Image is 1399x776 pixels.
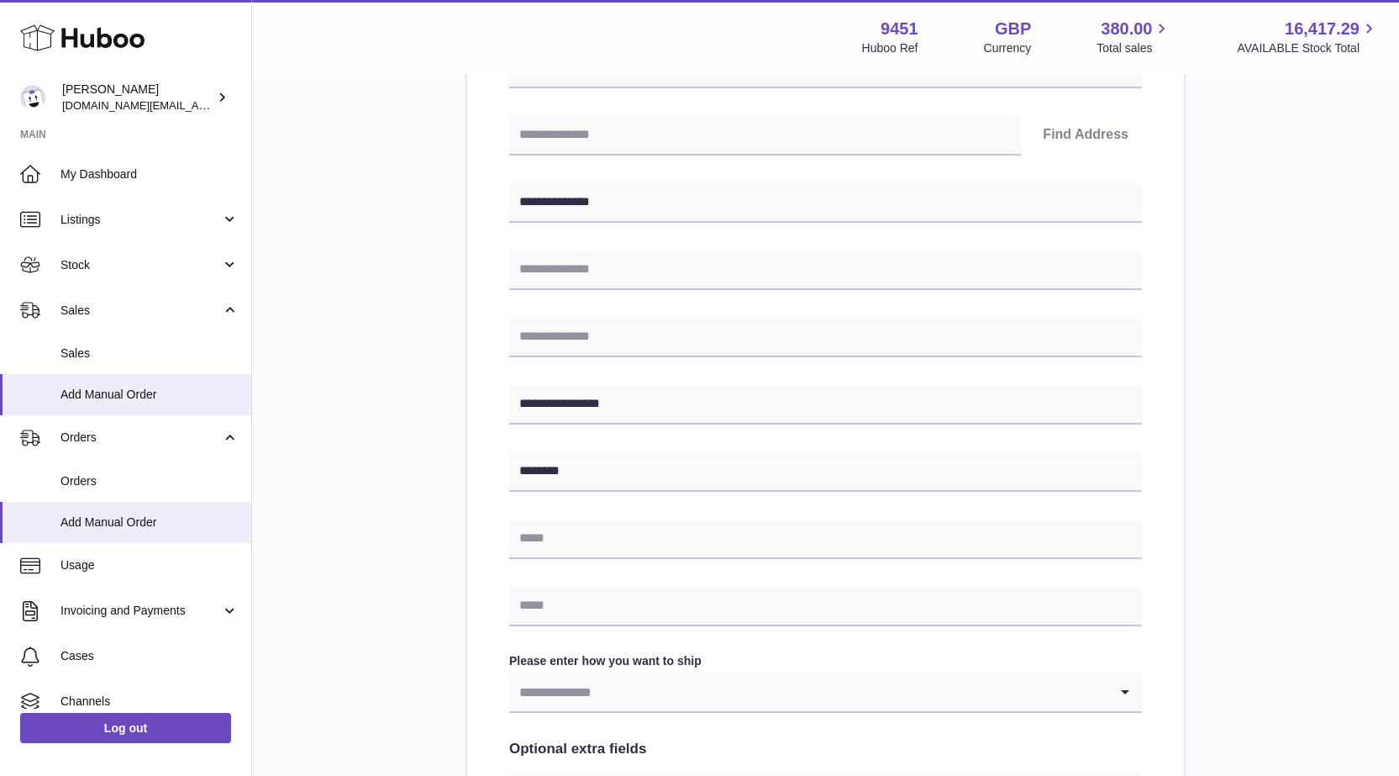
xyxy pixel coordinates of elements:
[60,387,239,403] span: Add Manual Order
[509,740,1142,759] h2: Optional extra fields
[20,713,231,743] a: Log out
[995,18,1031,40] strong: GBP
[60,303,221,319] span: Sales
[60,257,221,273] span: Stock
[20,85,45,110] img: amir.ch@gmail.com
[60,603,221,619] span: Invoicing and Payments
[1101,18,1152,40] span: 380.00
[60,515,239,531] span: Add Manual Order
[862,40,918,56] div: Huboo Ref
[1097,40,1171,56] span: Total sales
[509,673,1108,711] input: Search for option
[62,98,334,112] span: [DOMAIN_NAME][EMAIL_ADDRESS][DOMAIN_NAME]
[60,212,221,228] span: Listings
[881,18,918,40] strong: 9451
[60,166,239,182] span: My Dashboard
[60,648,239,664] span: Cases
[60,430,221,446] span: Orders
[984,40,1032,56] div: Currency
[1237,18,1379,56] a: 16,417.29 AVAILABLE Stock Total
[1285,18,1360,40] span: 16,417.29
[509,673,1142,713] div: Search for option
[60,557,239,573] span: Usage
[60,473,239,489] span: Orders
[60,346,239,362] span: Sales
[62,82,213,113] div: [PERSON_NAME]
[1237,40,1379,56] span: AVAILABLE Stock Total
[509,653,1142,669] label: Please enter how you want to ship
[60,694,239,710] span: Channels
[1097,18,1171,56] a: 380.00 Total sales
